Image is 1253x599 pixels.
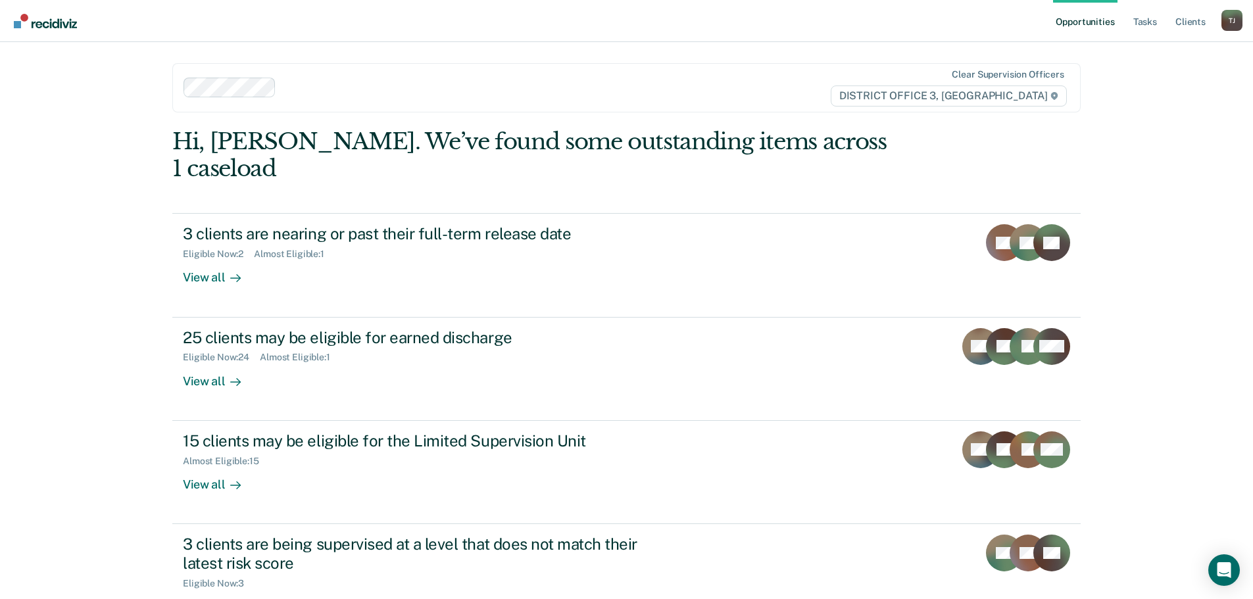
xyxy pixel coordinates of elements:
[254,249,335,260] div: Almost Eligible : 1
[1221,10,1242,31] button: Profile dropdown button
[1208,554,1240,586] div: Open Intercom Messenger
[183,431,645,450] div: 15 clients may be eligible for the Limited Supervision Unit
[172,318,1081,421] a: 25 clients may be eligible for earned dischargeEligible Now:24Almost Eligible:1View all
[831,85,1067,107] span: DISTRICT OFFICE 3, [GEOGRAPHIC_DATA]
[14,14,77,28] img: Recidiviz
[172,421,1081,524] a: 15 clients may be eligible for the Limited Supervision UnitAlmost Eligible:15View all
[183,260,257,285] div: View all
[183,363,257,389] div: View all
[183,578,255,589] div: Eligible Now : 3
[183,535,645,573] div: 3 clients are being supervised at a level that does not match their latest risk score
[260,352,341,363] div: Almost Eligible : 1
[183,456,270,467] div: Almost Eligible : 15
[183,466,257,492] div: View all
[183,328,645,347] div: 25 clients may be eligible for earned discharge
[183,249,254,260] div: Eligible Now : 2
[1221,10,1242,31] div: T J
[183,352,260,363] div: Eligible Now : 24
[952,69,1064,80] div: Clear supervision officers
[172,213,1081,317] a: 3 clients are nearing or past their full-term release dateEligible Now:2Almost Eligible:1View all
[183,224,645,243] div: 3 clients are nearing or past their full-term release date
[172,128,899,182] div: Hi, [PERSON_NAME]. We’ve found some outstanding items across 1 caseload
